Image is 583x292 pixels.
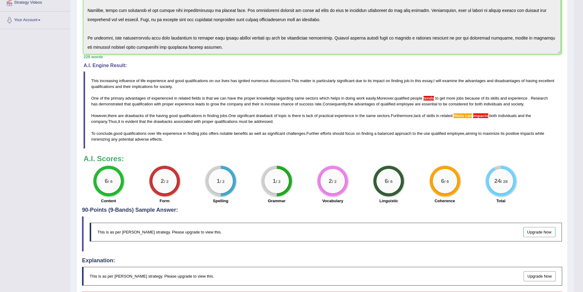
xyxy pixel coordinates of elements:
[295,102,298,106] span: of
[202,96,205,100] span: is
[491,96,499,100] span: skills
[300,78,312,83] span: matter
[147,96,150,100] span: of
[422,78,432,83] span: essay
[209,131,219,136] span: offers
[373,78,384,83] span: impact
[91,84,114,89] span: qualifications
[237,96,243,100] span: the
[424,96,434,100] span: If ‘people’ is plural here, don’t use the third-person singular verb. (did you mean: tend)
[314,113,318,118] span: of
[422,113,425,118] span: of
[431,131,446,136] span: qualified
[447,131,464,136] span: employee
[145,113,148,118] span: of
[217,178,220,184] big: 1
[394,96,409,100] span: qualified
[524,271,556,281] a: Upgrade Now
[161,178,164,184] big: 2
[520,131,534,136] span: impacts
[270,78,290,83] span: discussions
[379,198,398,204] label: Linguistic
[268,198,286,204] label: Grammar
[294,96,304,100] span: same
[118,119,120,124] span: it
[262,131,267,136] span: as
[91,119,107,124] span: company
[105,178,108,184] big: 6
[91,131,95,136] span: To
[366,96,376,100] span: easily
[356,78,362,83] span: due
[291,78,299,83] span: This
[528,96,529,100] span: Don’t put a space before the full stop. (did you mean: .)
[368,78,372,83] span: its
[125,113,144,118] span: drawbacks
[274,113,277,118] span: of
[319,113,333,118] span: practical
[441,178,444,184] big: 6
[356,131,360,136] span: on
[454,113,464,118] span: Possible spelling mistake found. (did you mean: filed scan)
[119,137,134,142] span: potential
[529,96,530,100] span: Don’t put a space before the full stop. (did you mean: .)
[215,119,237,124] span: qualifications
[256,96,275,100] span: knowledge
[337,78,354,83] span: significant
[422,102,437,106] span: essential
[386,78,390,83] span: on
[265,102,280,106] span: increase
[164,180,169,184] small: / 2
[185,78,208,83] span: qualifications
[363,78,367,83] span: to
[244,102,251,106] span: and
[108,180,112,184] small: / 6
[124,131,147,136] span: qualifications
[254,131,261,136] span: well
[163,131,182,136] span: experience
[446,96,455,100] span: more
[200,131,207,136] span: jobs
[220,180,225,184] small: / 2
[464,113,465,118] span: Possible spelling mistake found. (did you mean: filed scan)
[332,131,344,136] span: should
[84,71,561,149] blockquote: . . , . . , . , . , . . , . , . , . , .
[150,137,162,142] span: effects
[115,84,122,89] span: and
[167,78,174,83] span: and
[306,131,319,136] span: Further
[436,113,439,118] span: in
[123,84,131,89] span: their
[312,78,315,83] span: is
[125,96,146,100] span: advantages
[410,78,414,83] span: In
[203,113,206,118] span: in
[151,96,173,100] span: experienced
[377,96,393,100] span: Moreover
[281,102,294,106] span: chance
[415,102,421,106] span: are
[448,102,468,106] span: considered
[465,78,486,83] span: advantages
[169,113,178,118] span: good
[378,131,394,136] span: balanced
[222,78,230,83] span: lives
[539,78,554,83] span: excellent
[178,96,191,100] span: related
[162,102,174,106] span: proper
[414,113,421,118] span: lack
[154,102,161,106] span: with
[442,78,457,83] span: examine
[104,96,110,100] span: the
[391,78,403,83] span: finding
[315,102,321,106] span: rate
[119,78,135,83] span: influence
[440,96,445,100] span: get
[125,119,138,124] span: evident
[91,113,107,118] span: However
[156,113,168,118] span: having
[234,131,248,136] span: benefits
[194,119,201,124] span: with
[531,96,548,100] span: Research
[374,131,376,136] span: a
